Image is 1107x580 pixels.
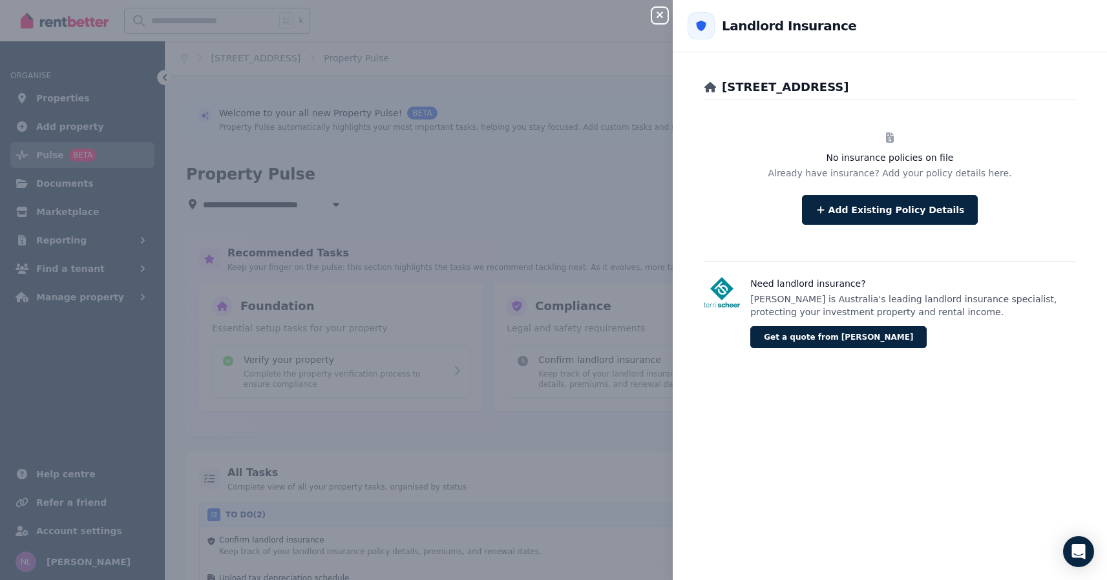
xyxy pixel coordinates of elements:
div: Open Intercom Messenger [1063,536,1094,567]
button: Add Existing Policy Details [802,195,978,225]
h2: [STREET_ADDRESS] [722,78,849,96]
h3: No insurance policies on file [704,151,1076,164]
img: Terri Scheer [704,277,740,308]
h2: Landlord Insurance [722,17,856,35]
button: Get a quote from [PERSON_NAME] [750,326,927,348]
h3: Need landlord insurance? [750,277,1076,290]
p: [PERSON_NAME] is Australia's leading landlord insurance specialist, protecting your investment pr... [750,293,1076,318]
p: Already have insurance? Add your policy details here. [704,167,1076,180]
